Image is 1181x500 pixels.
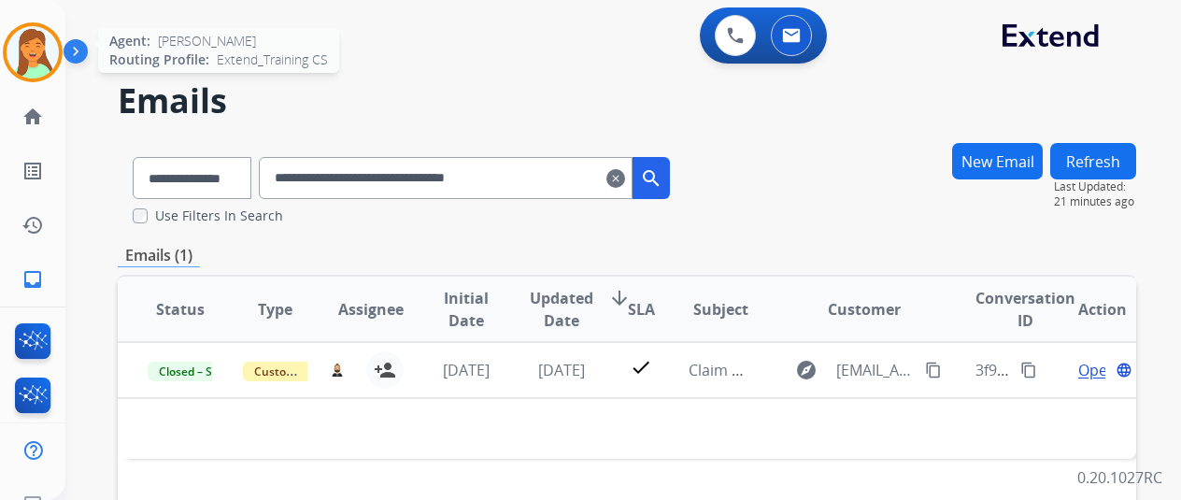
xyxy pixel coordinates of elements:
[628,298,655,321] span: SLA
[7,26,59,79] img: avatar
[1020,362,1037,379] mat-icon: content_copy
[1054,194,1136,209] span: 21 minutes ago
[21,214,44,236] mat-icon: history
[689,360,784,380] span: Claim Update
[158,32,256,50] span: [PERSON_NAME]
[1050,143,1136,179] button: Refresh
[1078,359,1117,381] span: Open
[606,167,625,190] mat-icon: clear
[155,207,283,225] label: Use Filters In Search
[338,298,404,321] span: Assignee
[109,32,150,50] span: Agent:
[21,268,44,291] mat-icon: inbox
[217,50,328,69] span: Extend_Training CS
[148,362,251,381] span: Closed – Solved
[693,298,748,321] span: Subject
[118,82,1136,120] h2: Emails
[156,298,205,321] span: Status
[630,356,652,379] mat-icon: check
[434,287,499,332] span: Initial Date
[243,362,364,381] span: Customer Support
[331,364,343,377] img: agent-avatar
[109,50,209,69] span: Routing Profile:
[538,360,585,380] span: [DATE]
[640,167,662,190] mat-icon: search
[952,143,1043,179] button: New Email
[795,359,818,381] mat-icon: explore
[1116,362,1132,379] mat-icon: language
[1054,179,1136,194] span: Last Updated:
[118,244,200,267] p: Emails (1)
[1077,466,1162,489] p: 0.20.1027RC
[925,362,942,379] mat-icon: content_copy
[443,360,490,380] span: [DATE]
[21,160,44,182] mat-icon: list_alt
[1041,277,1136,342] th: Action
[975,287,1075,332] span: Conversation ID
[21,106,44,128] mat-icon: home
[608,287,631,309] mat-icon: arrow_downward
[258,298,292,321] span: Type
[828,298,901,321] span: Customer
[530,287,593,332] span: Updated Date
[836,359,914,381] span: [EMAIL_ADDRESS][DOMAIN_NAME]
[374,359,396,381] mat-icon: person_add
